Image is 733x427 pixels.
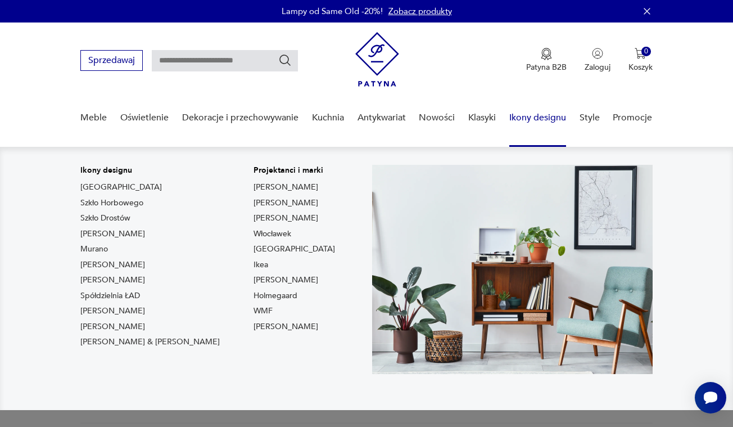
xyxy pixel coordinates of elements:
[278,53,292,67] button: Szukaj
[80,321,145,332] a: [PERSON_NAME]
[80,213,130,224] a: Szkło Drostów
[80,182,162,193] a: [GEOGRAPHIC_DATA]
[355,32,399,87] img: Patyna - sklep z meblami i dekoracjami vintage
[635,48,646,59] img: Ikona koszyka
[526,62,567,73] p: Patyna B2B
[282,6,383,17] p: Lampy od Same Old -20%!
[80,305,145,317] a: [PERSON_NAME]
[541,48,552,60] img: Ikona medalu
[254,321,318,332] a: [PERSON_NAME]
[372,165,653,374] img: Meble
[526,48,567,73] button: Patyna B2B
[80,290,140,302] a: Spółdzielnia ŁAD
[526,48,567,73] a: Ikona medaluPatyna B2B
[641,47,651,56] div: 0
[509,96,566,140] a: Ikony designu
[80,244,108,255] a: Murano
[254,213,318,224] a: [PERSON_NAME]
[613,96,652,140] a: Promocje
[80,96,107,140] a: Meble
[580,96,600,140] a: Style
[592,48,603,59] img: Ikonka użytkownika
[254,182,318,193] a: [PERSON_NAME]
[254,275,318,286] a: [PERSON_NAME]
[80,336,220,348] a: [PERSON_NAME] & [PERSON_NAME]
[695,382,726,413] iframe: Smartsupp widget button
[585,48,610,73] button: Zaloguj
[254,244,335,255] a: [GEOGRAPHIC_DATA]
[80,197,143,209] a: Szkło Horbowego
[80,259,145,271] a: [PERSON_NAME]
[254,165,335,176] p: Projektanci i marki
[628,62,653,73] p: Koszyk
[585,62,610,73] p: Zaloguj
[254,259,268,271] a: Ikea
[254,305,273,317] a: WMF
[254,197,318,209] a: [PERSON_NAME]
[358,96,406,140] a: Antykwariat
[388,6,452,17] a: Zobacz produkty
[80,57,143,65] a: Sprzedawaj
[312,96,344,140] a: Kuchnia
[419,96,455,140] a: Nowości
[80,165,220,176] p: Ikony designu
[182,96,298,140] a: Dekoracje i przechowywanie
[628,48,653,73] button: 0Koszyk
[468,96,496,140] a: Klasyki
[80,50,143,71] button: Sprzedawaj
[120,96,169,140] a: Oświetlenie
[80,275,145,286] a: [PERSON_NAME]
[254,228,291,240] a: Włocławek
[80,228,145,240] a: [PERSON_NAME]
[254,290,297,302] a: Holmegaard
